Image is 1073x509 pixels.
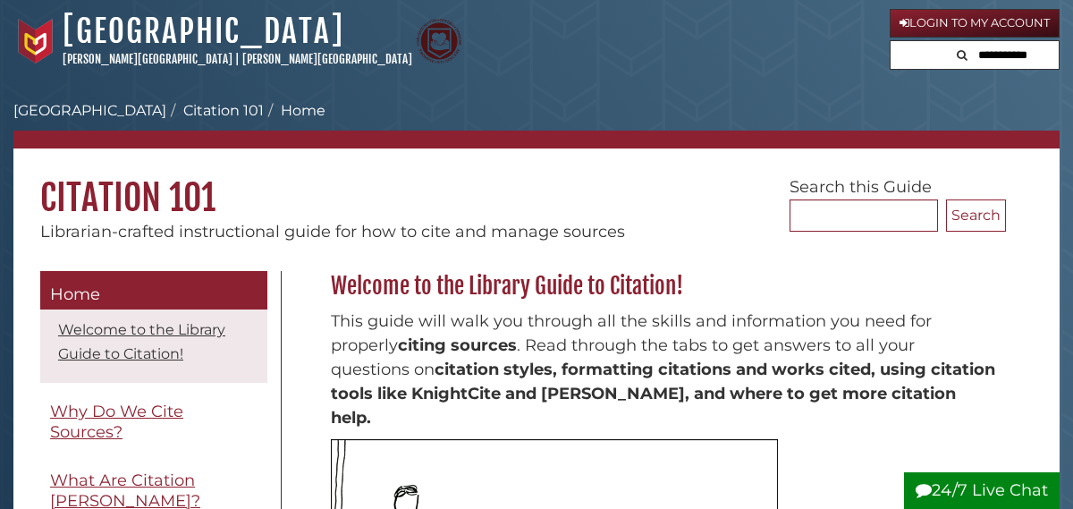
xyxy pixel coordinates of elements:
i: Search [957,49,967,61]
button: 24/7 Live Chat [904,472,1060,509]
a: [GEOGRAPHIC_DATA] [13,102,166,119]
a: Welcome to the Library Guide to Citation! [58,321,225,362]
strong: citation styles, formatting citations and works cited, using citation tools like KnightCite and [... [331,360,995,428]
span: Librarian-crafted instructional guide for how to cite and manage sources [40,222,625,242]
button: Search [946,199,1006,232]
a: Home [40,271,267,310]
a: Why Do We Cite Sources? [40,392,267,452]
a: Login to My Account [890,9,1060,38]
h2: Welcome to the Library Guide to Citation! [322,272,1006,301]
nav: breadcrumb [13,100,1060,148]
li: Home [264,100,325,122]
span: Home [50,284,100,304]
img: Calvin Theological Seminary [417,19,461,64]
span: | [235,52,240,66]
strong: citing sources [398,335,517,355]
a: [PERSON_NAME][GEOGRAPHIC_DATA] [242,52,412,66]
a: Citation 101 [183,102,264,119]
h1: Citation 101 [13,148,1060,220]
a: [GEOGRAPHIC_DATA] [63,12,344,51]
span: This guide will walk you through all the skills and information you need for properly . Read thro... [331,311,995,428]
span: Why Do We Cite Sources? [50,402,183,442]
button: Search [951,41,973,65]
a: [PERSON_NAME][GEOGRAPHIC_DATA] [63,52,232,66]
img: Calvin University [13,19,58,64]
